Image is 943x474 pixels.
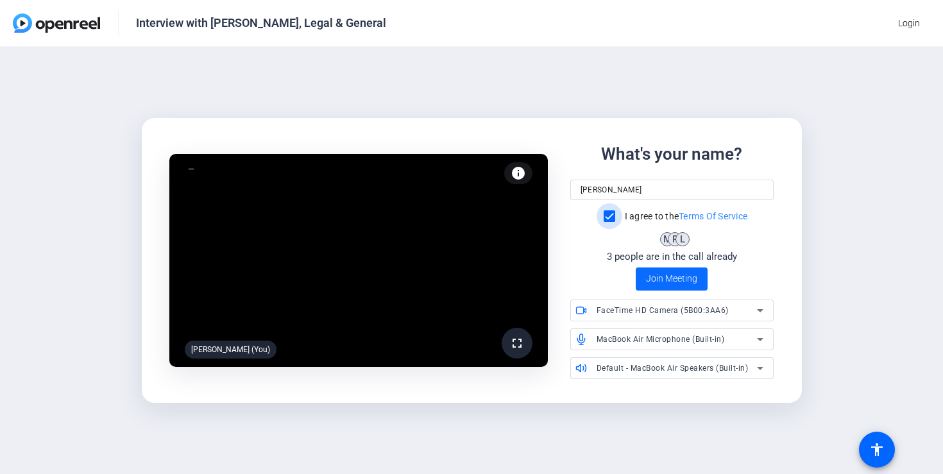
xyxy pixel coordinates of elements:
[607,250,737,264] div: 3 people are in the call already
[660,232,674,246] div: M
[622,210,748,223] label: I agree to the
[668,232,682,246] div: R
[646,272,697,285] span: Join Meeting
[869,442,885,457] mat-icon: accessibility
[601,142,742,167] div: What's your name?
[597,364,749,373] span: Default - MacBook Air Speakers (Built-in)
[511,165,526,181] mat-icon: info
[13,13,100,33] img: OpenReel logo
[679,211,747,221] a: Terms Of Service
[888,12,930,35] button: Login
[185,341,276,359] div: [PERSON_NAME] (You)
[136,15,386,31] div: Interview with [PERSON_NAME], Legal & General
[597,306,729,315] span: FaceTime HD Camera (5B00:3AA6)
[597,335,725,344] span: MacBook Air Microphone (Built-in)
[581,182,763,198] input: Your name
[898,17,920,30] span: Login
[509,335,525,351] mat-icon: fullscreen
[675,232,690,246] div: L
[636,267,708,291] button: Join Meeting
